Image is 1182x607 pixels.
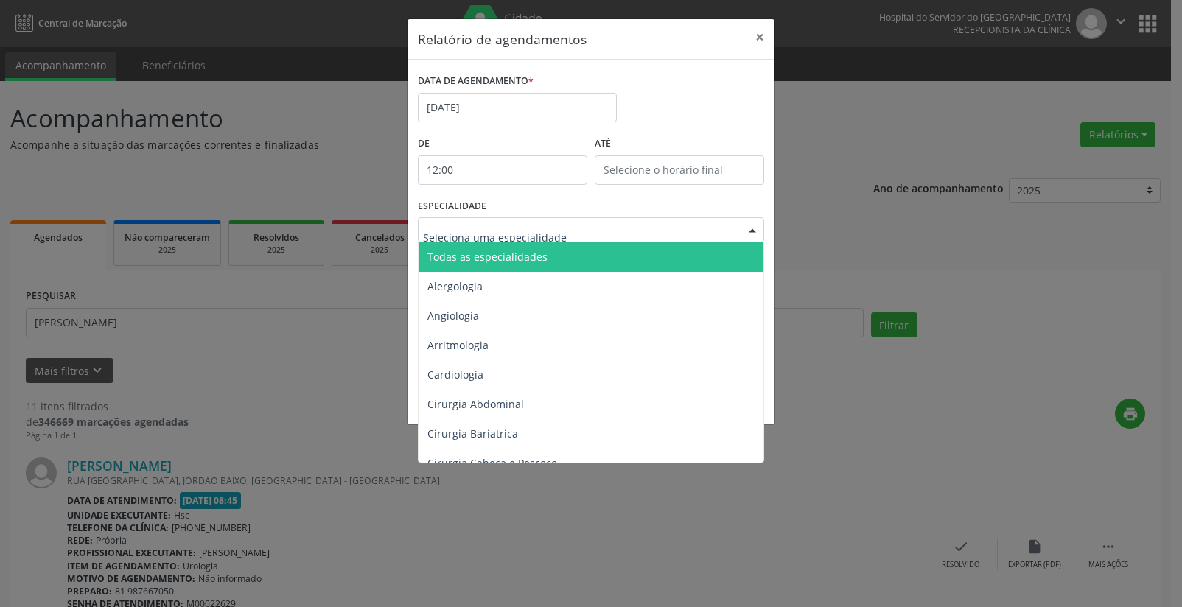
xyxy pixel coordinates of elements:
[427,309,479,323] span: Angiologia
[427,397,524,411] span: Cirurgia Abdominal
[595,155,764,185] input: Selecione o horário final
[423,222,734,252] input: Seleciona uma especialidade
[418,93,617,122] input: Selecione uma data ou intervalo
[427,368,483,382] span: Cardiologia
[745,19,774,55] button: Close
[427,456,557,470] span: Cirurgia Cabeça e Pescoço
[418,133,587,155] label: De
[418,195,486,218] label: ESPECIALIDADE
[418,155,587,185] input: Selecione o horário inicial
[427,338,489,352] span: Arritmologia
[418,70,534,93] label: DATA DE AGENDAMENTO
[595,133,764,155] label: ATÉ
[427,279,483,293] span: Alergologia
[427,427,518,441] span: Cirurgia Bariatrica
[427,250,548,264] span: Todas as especialidades
[418,29,587,49] h5: Relatório de agendamentos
